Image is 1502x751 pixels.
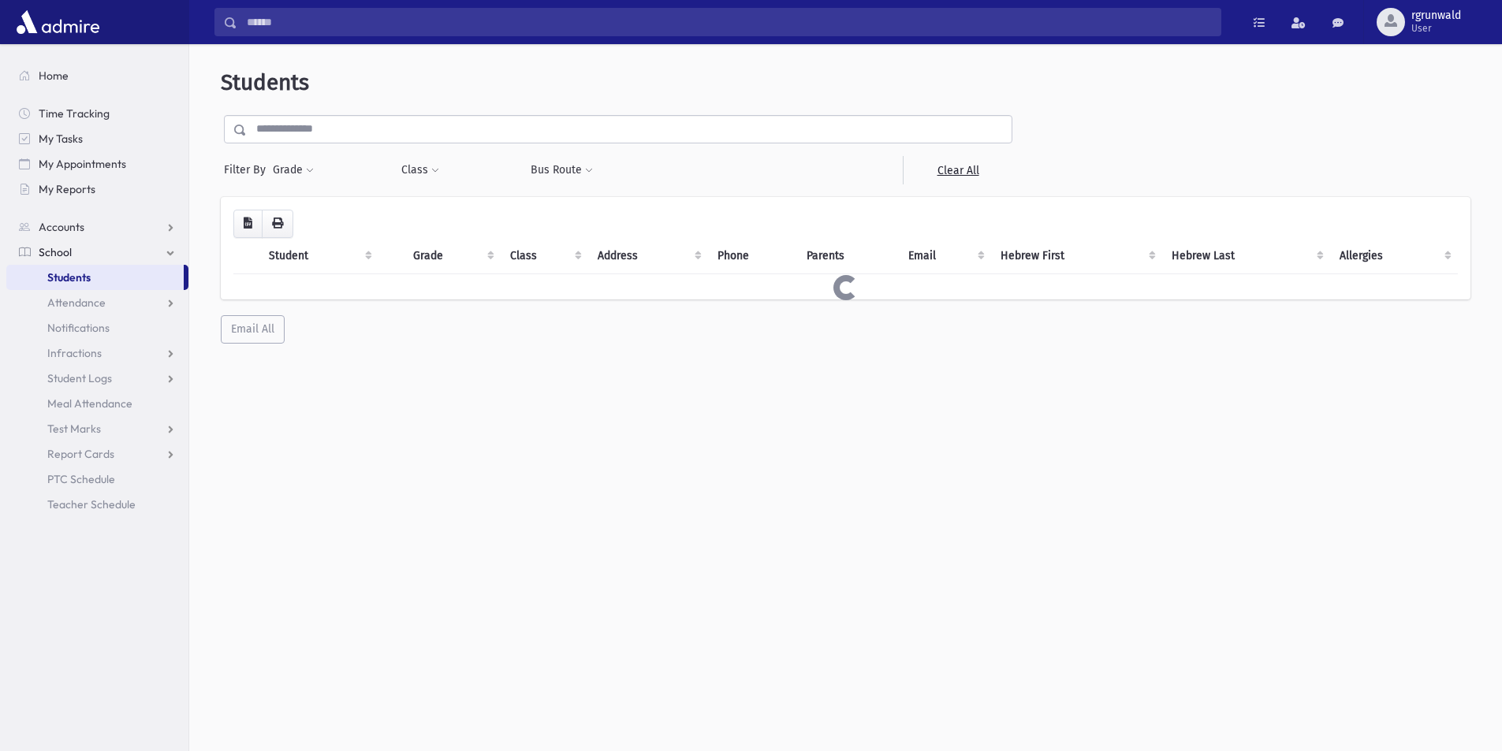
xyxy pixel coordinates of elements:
[6,265,184,290] a: Students
[903,156,1012,184] a: Clear All
[6,340,188,366] a: Infractions
[588,238,708,274] th: Address
[401,156,440,184] button: Class
[6,290,188,315] a: Attendance
[6,441,188,467] a: Report Cards
[6,151,188,177] a: My Appointments
[39,69,69,83] span: Home
[6,391,188,416] a: Meal Attendance
[39,106,110,121] span: Time Tracking
[47,396,132,411] span: Meal Attendance
[6,492,188,517] a: Teacher Schedule
[6,214,188,240] a: Accounts
[6,240,188,265] a: School
[47,296,106,310] span: Attendance
[221,69,309,95] span: Students
[233,210,263,238] button: CSV
[6,366,188,391] a: Student Logs
[47,472,115,486] span: PTC Schedule
[501,238,589,274] th: Class
[6,177,188,202] a: My Reports
[259,238,378,274] th: Student
[272,156,315,184] button: Grade
[1162,238,1331,274] th: Hebrew Last
[39,220,84,234] span: Accounts
[237,8,1221,36] input: Search
[39,182,95,196] span: My Reports
[899,238,991,274] th: Email
[6,315,188,340] a: Notifications
[530,156,594,184] button: Bus Route
[262,210,293,238] button: Print
[47,497,136,511] span: Teacher Schedule
[13,6,103,38] img: AdmirePro
[47,270,91,284] span: Students
[6,63,188,88] a: Home
[6,416,188,441] a: Test Marks
[6,467,188,492] a: PTC Schedule
[47,447,114,461] span: Report Cards
[39,245,72,259] span: School
[1330,238,1458,274] th: Allergies
[6,126,188,151] a: My Tasks
[404,238,500,274] th: Grade
[221,315,285,344] button: Email All
[39,157,126,171] span: My Appointments
[708,238,797,274] th: Phone
[1411,22,1461,35] span: User
[47,346,102,360] span: Infractions
[47,422,101,436] span: Test Marks
[1411,9,1461,22] span: rgrunwald
[47,371,112,385] span: Student Logs
[224,162,272,178] span: Filter By
[39,132,83,146] span: My Tasks
[797,238,899,274] th: Parents
[991,238,1161,274] th: Hebrew First
[47,321,110,335] span: Notifications
[6,101,188,126] a: Time Tracking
